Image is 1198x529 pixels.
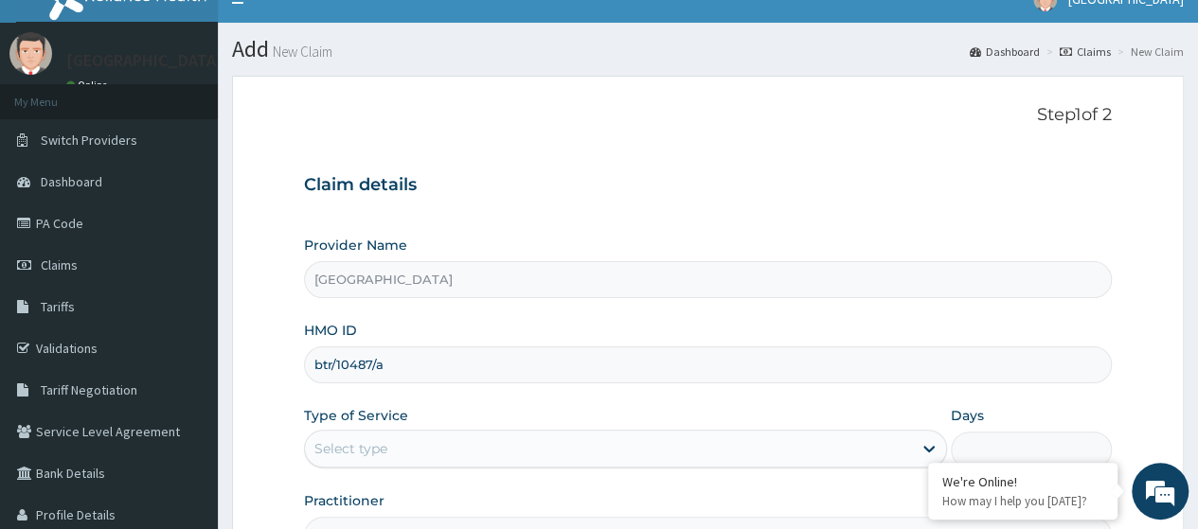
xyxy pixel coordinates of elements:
[110,150,261,341] span: We're online!
[232,37,1184,62] h1: Add
[1060,44,1111,60] a: Claims
[41,132,137,149] span: Switch Providers
[942,473,1103,490] div: We're Online!
[98,106,318,131] div: Chat with us now
[41,256,78,273] span: Claims
[304,321,357,340] label: HMO ID
[9,32,52,75] img: User Image
[35,95,77,142] img: d_794563401_company_1708531726252_794563401
[304,105,1112,126] p: Step 1 of 2
[304,406,408,425] label: Type of Service
[304,346,1112,383] input: Enter HMO ID
[304,491,384,510] label: Practitioner
[970,44,1040,60] a: Dashboard
[66,52,223,69] p: [GEOGRAPHIC_DATA]
[66,79,112,92] a: Online
[304,236,407,255] label: Provider Name
[269,44,332,59] small: New Claim
[951,406,984,425] label: Days
[41,173,102,190] span: Dashboard
[9,339,361,405] textarea: Type your message and hit 'Enter'
[942,493,1103,509] p: How may I help you today?
[41,298,75,315] span: Tariffs
[304,175,1112,196] h3: Claim details
[311,9,356,55] div: Minimize live chat window
[314,439,387,458] div: Select type
[41,381,137,398] span: Tariff Negotiation
[1113,44,1184,60] li: New Claim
